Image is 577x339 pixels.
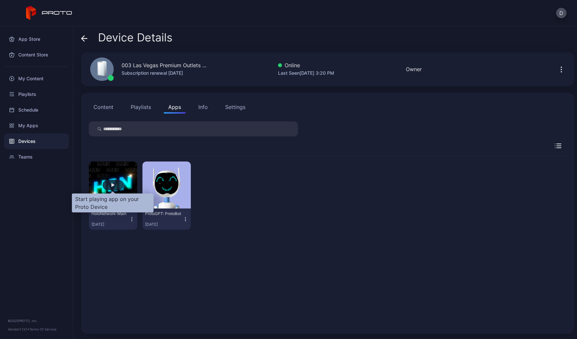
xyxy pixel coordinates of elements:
div: Last Seen [DATE] 3:20 PM [278,69,334,77]
a: Playlists [4,86,69,102]
a: App Store [4,31,69,47]
a: Teams [4,149,69,165]
button: Apps [164,100,186,114]
button: Settings [221,100,250,114]
div: 003 Las Vegas Premium Outlets [GEOGRAPHIC_DATA] [122,61,206,69]
button: ProtoGPT: ProtoBot[DATE] [145,211,188,227]
button: D [556,8,567,18]
div: [DATE] [145,222,183,227]
button: HoloNetwork-Main[DATE] [91,211,135,227]
a: Devices [4,133,69,149]
a: My Content [4,71,69,86]
div: © 2025 PROTO, Inc. [8,318,65,323]
div: Subscription renewal [DATE] [122,69,206,77]
span: Version 1.13.1 • [8,327,29,331]
div: Info [198,103,208,111]
button: Content [89,100,118,114]
a: Terms Of Service [29,327,57,331]
div: Online [278,61,334,69]
div: HoloNetwork-Main [91,211,127,216]
div: ProtoGPT: ProtoBot [145,211,181,216]
div: Owner [406,65,422,73]
a: Schedule [4,102,69,118]
div: Start playing app on your Proto Device [72,193,154,212]
a: My Apps [4,118,69,133]
button: Playlists [126,100,156,114]
div: Settings [225,103,245,111]
a: Content Store [4,47,69,63]
span: Device Details [98,31,173,44]
div: [DATE] [91,222,129,227]
button: Info [194,100,212,114]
